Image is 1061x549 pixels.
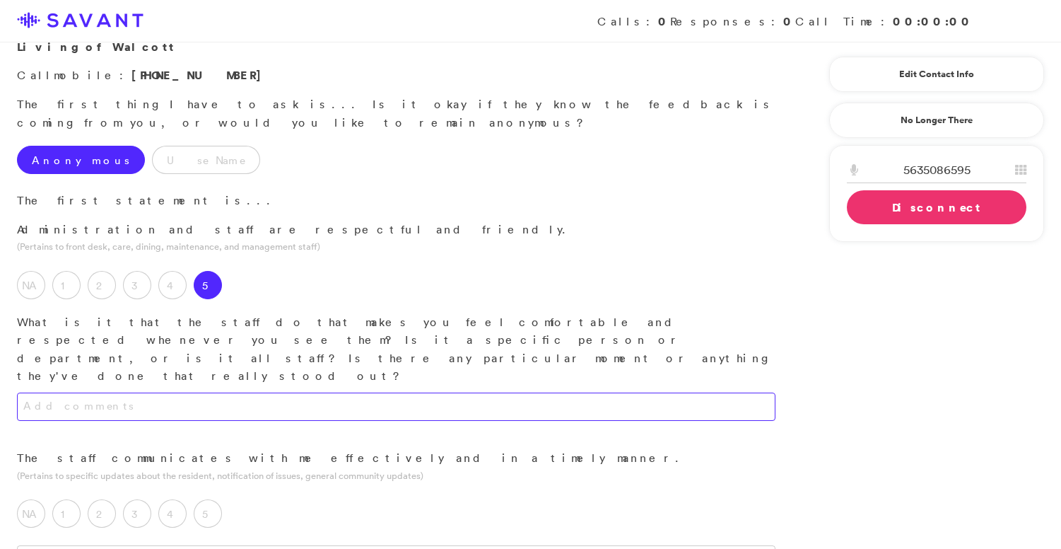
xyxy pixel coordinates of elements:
label: 5 [194,271,222,299]
label: 1 [52,271,81,299]
p: The first statement is... [17,192,775,210]
label: 2 [88,271,116,299]
label: 4 [158,499,187,528]
p: The staff communicates with me effectively and in a timely manner. [17,449,775,468]
p: The first thing I have to ask is... Is it okay if they know the feedback is coming from you, or w... [17,96,775,132]
label: NA [17,271,45,299]
strong: 0 [658,13,670,29]
label: 3 [123,271,151,299]
strong: 0 [783,13,795,29]
label: Use Name [152,146,260,174]
p: What is it that the staff do that makes you feel comfortable and respected whenever you see them?... [17,313,775,386]
label: 5 [194,499,222,528]
p: (Pertains to specific updates about the resident, notification of issues, general community updates) [17,469,775,482]
a: Disconnect [847,190,1026,224]
strong: 00:00:00 [893,13,973,29]
label: NA [17,499,45,528]
p: (Pertains to front desk, care, dining, maintenance, and management staff) [17,240,775,253]
span: [PHONE_NUMBER] [131,67,269,83]
a: No Longer There [829,103,1044,138]
label: Anonymous [17,146,145,174]
strong: Better Living of Walcott [17,21,768,54]
span: mobile [54,68,119,82]
label: 2 [88,499,116,528]
p: Call : [17,67,775,85]
label: 4 [158,271,187,299]
p: Administration and staff are respectful and friendly. [17,221,775,239]
label: 3 [123,499,151,528]
a: Edit Contact Info [847,63,1026,86]
label: 1 [52,499,81,528]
